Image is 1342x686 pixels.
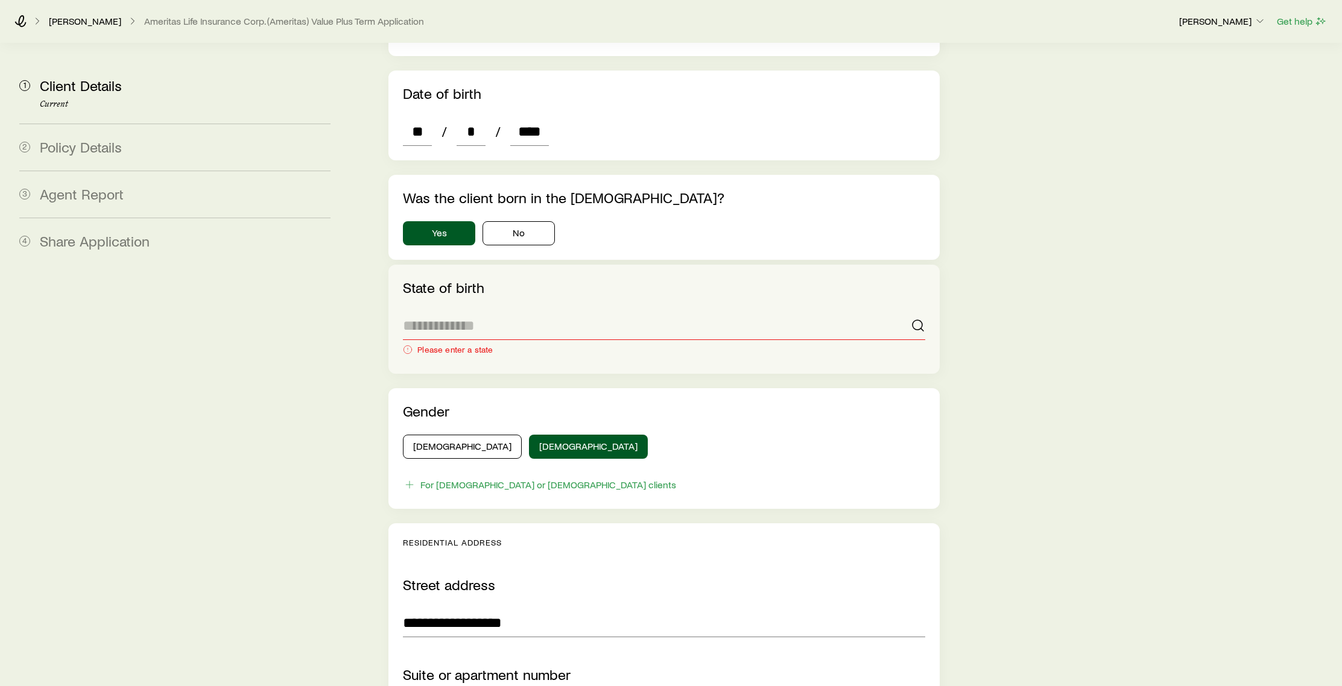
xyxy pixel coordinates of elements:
span: Client Details [40,77,122,94]
label: State of birth [403,278,484,296]
label: Suite or apartment number [403,666,571,683]
label: Street address [403,576,495,593]
span: / [490,123,505,140]
div: Please enter a state [403,345,925,354]
span: 1 [19,80,30,91]
button: Ameritas Life Insurance Corp. (Ameritas) Value Plus Term Application [144,16,425,27]
p: Residential Address [403,538,925,547]
button: [DEMOGRAPHIC_DATA] [403,435,522,459]
button: [DEMOGRAPHIC_DATA] [529,435,648,459]
p: Current [40,99,331,109]
button: Yes [403,221,475,245]
span: Share Application [40,232,150,250]
label: Gender [403,402,449,420]
p: [PERSON_NAME] [1179,15,1266,27]
label: Date of birth [403,84,481,102]
span: 3 [19,189,30,200]
span: Policy Details [40,138,122,156]
a: [PERSON_NAME] [48,16,122,27]
span: Agent Report [40,185,124,203]
div: For [DEMOGRAPHIC_DATA] or [DEMOGRAPHIC_DATA] clients [420,479,676,491]
span: 4 [19,236,30,247]
button: No [483,221,555,245]
button: For [DEMOGRAPHIC_DATA] or [DEMOGRAPHIC_DATA] clients [403,478,677,492]
span: 2 [19,142,30,153]
button: Get help [1276,14,1328,28]
span: / [437,123,452,140]
div: placeOfBirth.bornInTheUS [403,221,925,245]
label: Was the client born in the [DEMOGRAPHIC_DATA]? [403,189,724,206]
button: [PERSON_NAME] [1179,14,1267,29]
